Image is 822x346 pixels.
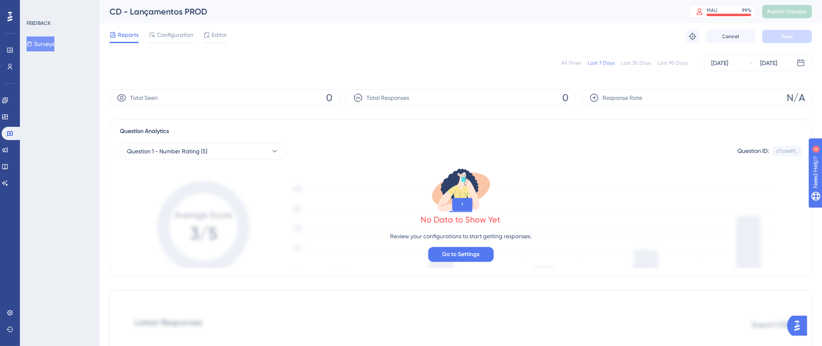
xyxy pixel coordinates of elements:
div: Last 90 Days [658,60,688,66]
div: FEEDBACK [27,20,51,27]
div: Last 30 Days [621,60,651,66]
p: Review your configurations to start getting responses. [390,231,532,241]
button: Surveys [27,36,54,51]
span: Configuration [157,30,193,40]
div: d7a1eff9... [776,148,798,155]
span: Total Seen [130,93,158,103]
div: 99 % [742,7,751,14]
span: Question 1 - Number Rating (5) [127,146,207,156]
button: Save [762,30,812,43]
button: Question 1 - Number Rating (5) [120,143,286,160]
button: Publish Changes [762,5,812,18]
span: Response Rate [602,93,642,103]
iframe: UserGuiding AI Assistant Launcher [787,313,812,338]
button: Go to Settings [428,247,494,262]
div: MAU [707,7,717,14]
span: Save [781,33,793,40]
span: Total Responses [366,93,409,103]
div: CD - Lançamentos PROD [110,6,668,17]
div: [DATE] [711,58,728,68]
div: All Times [561,60,581,66]
span: 0 [326,91,332,104]
span: N/A [787,91,805,104]
span: Reports [118,30,139,40]
span: Editor [212,30,227,40]
span: Question Analytics [120,126,169,136]
span: 0 [562,91,568,104]
button: Cancel [706,30,756,43]
span: Need Help? [20,2,52,12]
div: Last 7 Days [588,60,615,66]
div: 4 [58,4,60,11]
span: Cancel [722,33,739,40]
span: Go to Settings [442,249,480,259]
div: Question ID: [737,146,769,157]
div: [DATE] [760,58,777,68]
span: Publish Changes [767,8,807,15]
div: No Data to Show Yet [421,214,501,225]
